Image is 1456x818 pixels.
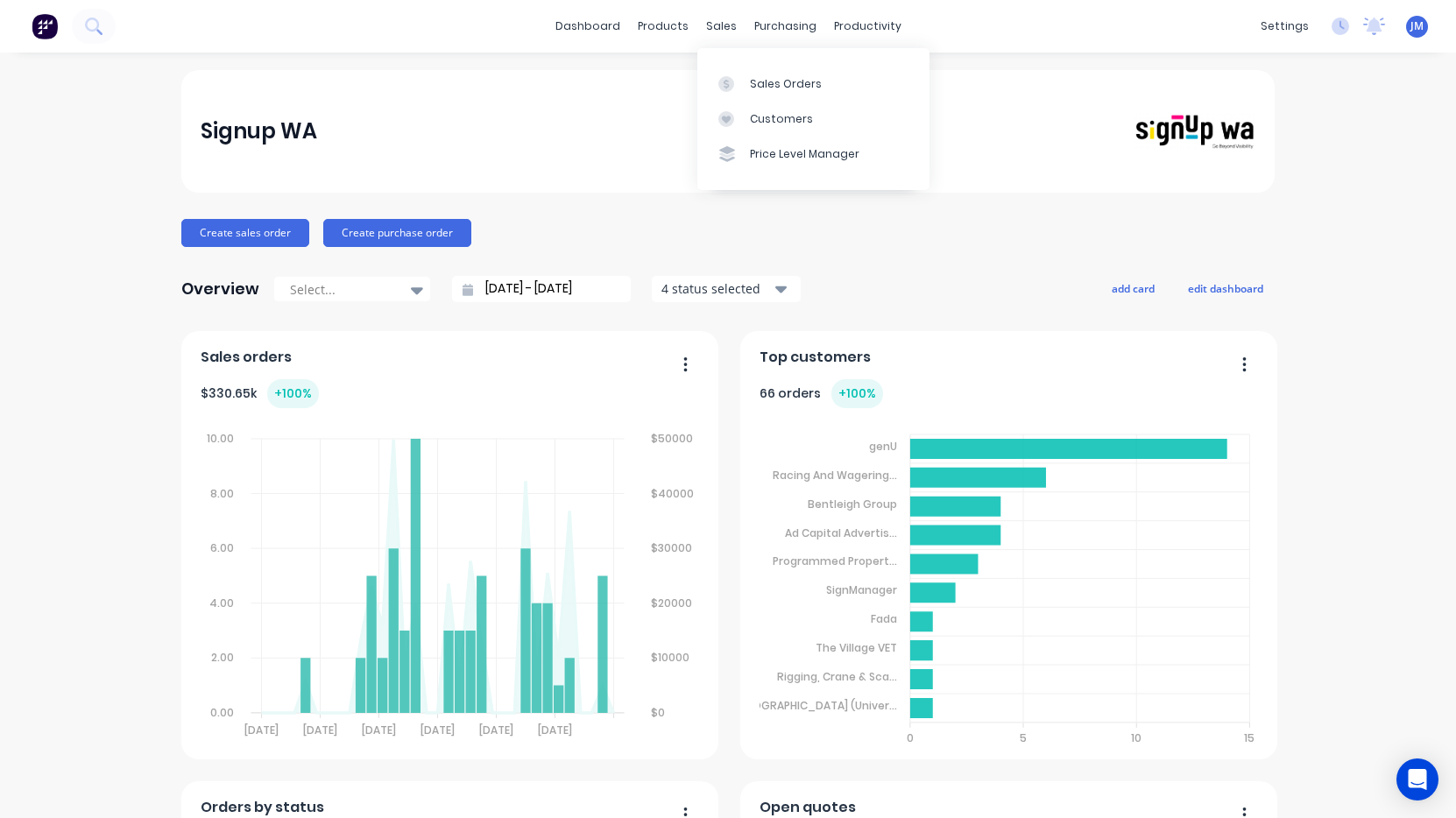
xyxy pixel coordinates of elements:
tspan: 2.00 [210,650,233,665]
div: productivity [825,13,910,39]
div: Overview [181,271,259,307]
img: Signup WA [1133,113,1255,151]
tspan: $20000 [652,596,693,610]
span: Orders by status [201,797,324,818]
tspan: [DATE] [244,723,279,737]
span: Sales orders [201,347,292,368]
tspan: [DATE] [303,723,337,737]
button: 4 status selected [652,276,801,302]
tspan: 6.00 [209,540,233,555]
img: Factory [32,13,58,39]
div: 4 status selected [661,279,772,298]
tspan: genU [869,439,897,454]
button: add card [1100,277,1166,300]
div: Price Level Manager [750,146,859,162]
a: dashboard [547,13,629,39]
div: sales [697,13,746,39]
a: Sales Orders [697,66,929,101]
div: Open Intercom Messenger [1396,758,1438,800]
span: JM [1410,18,1424,34]
tspan: $40000 [652,485,695,500]
tspan: Fada [871,611,897,626]
div: products [629,13,697,39]
div: Signup WA [201,114,317,149]
tspan: 10.00 [206,431,233,446]
a: Customers [697,102,929,137]
tspan: Bentleigh Group [808,497,897,511]
tspan: [DATE] [479,723,513,737]
tspan: Ad Capital Advertis... [785,525,897,539]
span: Top customers [760,347,871,368]
div: $ 330.65k [201,379,319,408]
tspan: $0 [652,705,666,720]
tspan: 5 [1020,730,1027,745]
tspan: [DATE] [362,723,396,737]
div: 66 orders [760,379,883,408]
tspan: $30000 [652,540,693,555]
div: purchasing [746,13,825,39]
div: settings [1252,13,1318,39]
tspan: 0 [906,730,913,745]
div: + 100 % [831,379,883,408]
tspan: Programmed Propert... [773,554,897,568]
tspan: [DATE] [421,723,455,737]
div: Customers [750,111,813,127]
button: edit dashboard [1177,277,1275,300]
tspan: [DATE] [538,723,572,737]
tspan: $10000 [652,650,690,665]
button: Create purchase order [323,219,471,247]
tspan: The Village VET [816,640,897,655]
button: Create sales order [181,219,309,247]
a: Price Level Manager [697,137,929,172]
tspan: 4.00 [209,596,233,610]
tspan: Rigging, Crane & Sca... [777,669,897,684]
span: Open quotes [760,797,856,818]
div: Sales Orders [750,76,822,92]
tspan: Racing And Wagering... [773,468,897,483]
tspan: [PERSON_NAME][GEOGRAPHIC_DATA] (Univer... [652,698,897,713]
div: + 100 % [267,379,319,408]
tspan: 15 [1245,730,1255,745]
tspan: 10 [1131,730,1141,745]
tspan: SignManager [826,582,897,597]
tspan: 8.00 [209,485,233,500]
tspan: $50000 [652,431,694,446]
tspan: 0.00 [209,705,233,720]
